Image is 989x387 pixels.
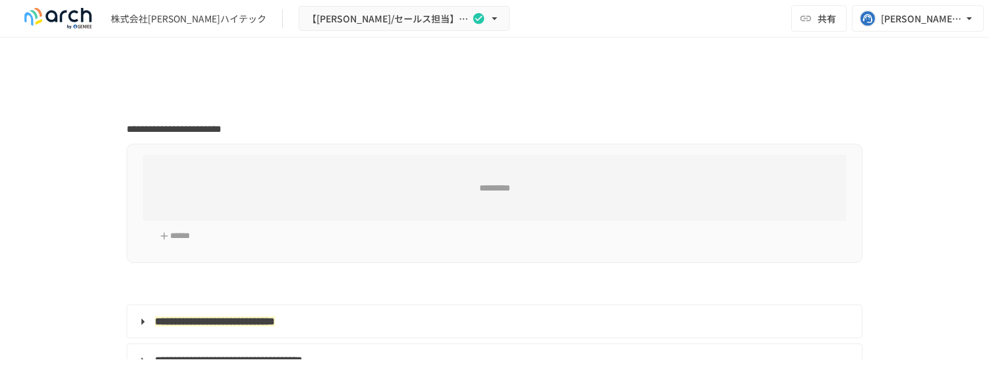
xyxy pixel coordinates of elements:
[16,8,100,29] img: logo-default@2x-9cf2c760.svg
[818,11,836,26] span: 共有
[852,5,984,32] button: [PERSON_NAME][EMAIL_ADDRESS][DOMAIN_NAME]
[111,12,266,26] div: 株式会社[PERSON_NAME]ハイテック
[307,11,469,27] span: 【[PERSON_NAME]/セールス担当】株式会社[PERSON_NAME]ハイテック様_初期設定サポート
[299,6,510,32] button: 【[PERSON_NAME]/セールス担当】株式会社[PERSON_NAME]ハイテック様_初期設定サポート
[791,5,847,32] button: 共有
[881,11,963,27] div: [PERSON_NAME][EMAIL_ADDRESS][DOMAIN_NAME]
